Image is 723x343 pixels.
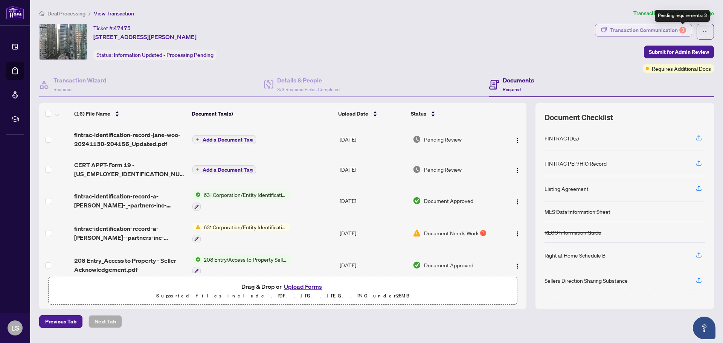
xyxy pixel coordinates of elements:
[511,133,523,145] button: Logo
[337,217,410,249] td: [DATE]
[74,160,186,178] span: CERT APPT-Form 19 - [US_EMPLOYER_IDENTIFICATION_NUMBER].pdf
[74,130,186,148] span: fintrac-identification-record-jane-woo-20241130-204156_Updated.pdf
[201,191,290,199] span: 631 Corporation/Entity Identification InformationRecord
[633,9,714,18] article: Transaction saved 24 minutes ago
[337,124,410,154] td: [DATE]
[192,191,290,211] button: Status Icon631 Corporation/Entity Identification InformationRecord
[192,255,201,264] img: Status Icon
[93,24,131,32] div: Ticket #:
[53,76,107,85] h4: Transaction Wizard
[189,103,336,124] th: Document Tag(s)
[511,163,523,175] button: Logo
[71,103,189,124] th: (16) File Name
[408,103,499,124] th: Status
[337,154,410,184] td: [DATE]
[93,32,197,41] span: [STREET_ADDRESS][PERSON_NAME]
[503,87,521,92] span: Required
[514,168,520,174] img: Logo
[11,323,19,333] span: LS
[424,165,462,174] span: Pending Review
[277,76,340,85] h4: Details & People
[411,110,426,118] span: Status
[514,137,520,143] img: Logo
[203,137,253,142] span: Add a Document Tag
[282,282,324,291] button: Upload Forms
[53,87,72,92] span: Required
[192,165,256,175] button: Add a Document Tag
[652,64,711,73] span: Requires Additional Docs
[114,25,131,32] span: 47475
[49,277,517,305] span: Drag & Drop orUpload FormsSupported files include .PDF, .JPG, .JPEG, .PNG under25MB
[93,50,217,60] div: Status:
[45,316,76,328] span: Previous Tab
[192,223,201,231] img: Status Icon
[655,10,710,22] div: Pending requirements: 3
[39,11,44,16] span: home
[196,168,200,172] span: plus
[514,231,520,237] img: Logo
[610,24,686,36] div: Transaction Communication
[196,138,200,142] span: plus
[644,46,714,58] button: Submit for Admin Review
[241,282,324,291] span: Drag & Drop or
[413,229,421,237] img: Document Status
[201,223,290,231] span: 631 Corporation/Entity Identification InformationRecord
[424,261,473,269] span: Document Approved
[337,249,410,282] td: [DATE]
[545,276,628,285] div: Sellers Direction Sharing Substance
[201,255,290,264] span: 208 Entry/Access to Property Seller Acknowledgement
[192,191,201,199] img: Status Icon
[114,52,214,58] span: Information Updated - Processing Pending
[88,315,122,328] button: Next Tab
[6,6,24,20] img: logo
[545,112,613,123] span: Document Checklist
[53,291,513,300] p: Supported files include .PDF, .JPG, .JPEG, .PNG under 25 MB
[337,184,410,217] td: [DATE]
[192,255,290,276] button: Status Icon208 Entry/Access to Property Seller Acknowledgement
[511,227,523,239] button: Logo
[203,167,253,172] span: Add a Document Tag
[74,224,186,242] span: fintrac-identification-record-a-[PERSON_NAME]--partners-inc-20250808-192737.pdf
[545,184,589,193] div: Listing Agreement
[693,317,715,339] button: Open asap
[545,134,579,142] div: FINTRAC ID(s)
[192,165,256,174] button: Add a Document Tag
[480,230,486,236] div: 1
[335,103,408,124] th: Upload Date
[277,87,340,92] span: 3/3 Required Fields Completed
[514,199,520,205] img: Logo
[413,165,421,174] img: Document Status
[192,135,256,144] button: Add a Document Tag
[503,76,534,85] h4: Documents
[413,135,421,143] img: Document Status
[649,46,709,58] span: Submit for Admin Review
[545,207,610,216] div: MLS Data Information Sheet
[511,195,523,207] button: Logo
[74,256,186,274] span: 208 Entry_Access to Property - Seller Acknowledgement.pdf
[413,261,421,269] img: Document Status
[424,229,479,237] span: Document Needs Work
[545,228,601,236] div: RECO Information Guide
[545,251,606,259] div: Right at Home Schedule B
[39,315,82,328] button: Previous Tab
[679,27,686,34] div: 3
[192,223,290,243] button: Status Icon631 Corporation/Entity Identification InformationRecord
[703,29,708,34] span: ellipsis
[40,24,87,59] img: IMG-C12334571_1.jpg
[88,9,91,18] li: /
[338,110,368,118] span: Upload Date
[424,197,473,205] span: Document Approved
[94,10,134,17] span: View Transaction
[514,263,520,269] img: Logo
[511,259,523,271] button: Logo
[545,159,607,168] div: FINTRAC PEP/HIO Record
[74,110,110,118] span: (16) File Name
[595,24,692,37] button: Transaction Communication3
[413,197,421,205] img: Document Status
[74,192,186,210] span: fintrac-identification-record-a-[PERSON_NAME]-_-partners-inc-20250808-192737 Updated.pdf
[192,135,256,145] button: Add a Document Tag
[47,10,85,17] span: Deal Processing
[424,135,462,143] span: Pending Review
